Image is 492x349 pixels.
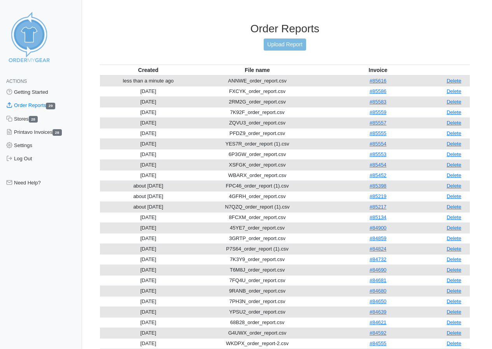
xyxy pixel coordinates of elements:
[369,256,386,262] a: #84732
[369,235,386,241] a: #84859
[369,277,386,283] a: #84681
[369,340,386,346] a: #84555
[100,275,197,286] td: [DATE]
[446,204,461,210] a: Delete
[369,309,386,315] a: #84639
[100,223,197,233] td: [DATE]
[100,170,197,181] td: [DATE]
[369,99,386,105] a: #85583
[369,151,386,157] a: #85553
[446,130,461,136] a: Delete
[100,296,197,307] td: [DATE]
[197,233,318,244] td: 3GRTP_order_report.csv
[197,128,318,139] td: PFDZ9_order_report.csv
[100,22,470,35] h3: Order Reports
[197,338,318,349] td: WKDPX_order_report-2.csv
[318,65,438,75] th: Invoice
[197,244,318,254] td: P7S64_order_report (1).csv
[197,212,318,223] td: 8FCXM_order_report.csv
[100,202,197,212] td: about [DATE]
[100,307,197,317] td: [DATE]
[6,79,27,84] span: Actions
[53,129,62,136] span: 28
[100,212,197,223] td: [DATE]
[369,78,386,84] a: #85616
[100,149,197,160] td: [DATE]
[369,288,386,294] a: #84680
[446,120,461,126] a: Delete
[197,191,318,202] td: 4GFRH_order_report.csv
[100,338,197,349] td: [DATE]
[100,65,197,75] th: Created
[100,191,197,202] td: about [DATE]
[197,307,318,317] td: YPSU2_order_report.csv
[446,330,461,336] a: Delete
[100,160,197,170] td: [DATE]
[446,151,461,157] a: Delete
[197,265,318,275] td: T6M8J_order_report.csv
[197,149,318,160] td: 6P3GW_order_report.csv
[46,103,55,109] span: 29
[369,162,386,168] a: #85454
[369,183,386,189] a: #85398
[100,244,197,254] td: [DATE]
[197,96,318,107] td: 2RM2G_order_report.csv
[197,254,318,265] td: 7K3Y9_order_report.csv
[197,202,318,212] td: N7QZQ_order_report (1).csv
[446,267,461,273] a: Delete
[446,309,461,315] a: Delete
[446,162,461,168] a: Delete
[369,267,386,273] a: #84690
[197,160,318,170] td: XSFGK_order_report.csv
[264,39,306,51] a: Upload Report
[369,172,386,178] a: #85452
[446,235,461,241] a: Delete
[446,246,461,252] a: Delete
[197,75,318,86] td: ANNWE_order_report.csv
[446,141,461,147] a: Delete
[29,116,38,123] span: 28
[446,78,461,84] a: Delete
[197,139,318,149] td: YES7R_order_report (1).csv
[369,193,386,199] a: #85219
[446,225,461,231] a: Delete
[369,141,386,147] a: #85554
[100,286,197,296] td: [DATE]
[100,75,197,86] td: less than a minute ago
[446,172,461,178] a: Delete
[100,265,197,275] td: [DATE]
[197,65,318,75] th: File name
[446,193,461,199] a: Delete
[100,181,197,191] td: about [DATE]
[197,286,318,296] td: 9RANB_order_report.csv
[197,328,318,338] td: G4UWX_order_report.csv
[369,130,386,136] a: #85555
[369,109,386,115] a: #85559
[197,296,318,307] td: 7PH3N_order_report.csv
[369,204,386,210] a: #85217
[100,139,197,149] td: [DATE]
[369,298,386,304] a: #84650
[197,170,318,181] td: WBARX_order_report.csv
[446,319,461,325] a: Delete
[197,86,318,96] td: FXCYK_order_report.csv
[446,340,461,346] a: Delete
[446,214,461,220] a: Delete
[100,118,197,128] td: [DATE]
[100,96,197,107] td: [DATE]
[446,277,461,283] a: Delete
[100,233,197,244] td: [DATE]
[197,317,318,328] td: 68B28_order_report.csv
[197,107,318,118] td: 7K92F_order_report.csv
[369,88,386,94] a: #85586
[197,275,318,286] td: 7FQ4U_order_report.csv
[446,183,461,189] a: Delete
[369,330,386,336] a: #84592
[446,256,461,262] a: Delete
[369,246,386,252] a: #84824
[100,254,197,265] td: [DATE]
[446,109,461,115] a: Delete
[100,317,197,328] td: [DATE]
[100,107,197,118] td: [DATE]
[369,214,386,220] a: #85134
